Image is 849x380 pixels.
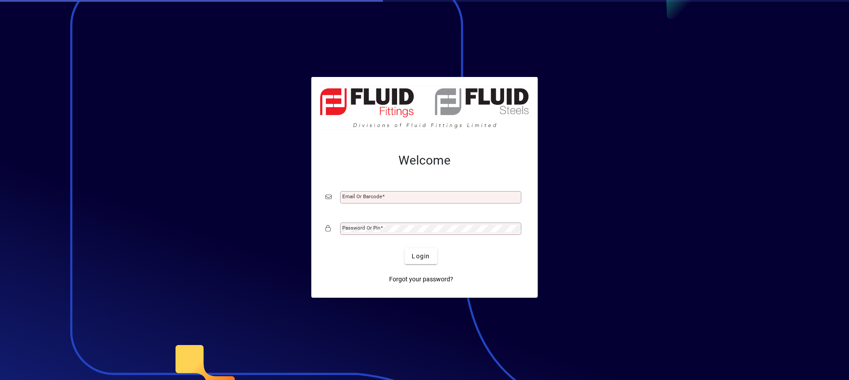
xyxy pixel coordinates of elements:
[342,193,382,200] mat-label: Email or Barcode
[325,153,524,168] h2: Welcome
[389,275,453,284] span: Forgot your password?
[412,252,430,261] span: Login
[342,225,380,231] mat-label: Password or Pin
[386,271,457,287] a: Forgot your password?
[405,248,437,264] button: Login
